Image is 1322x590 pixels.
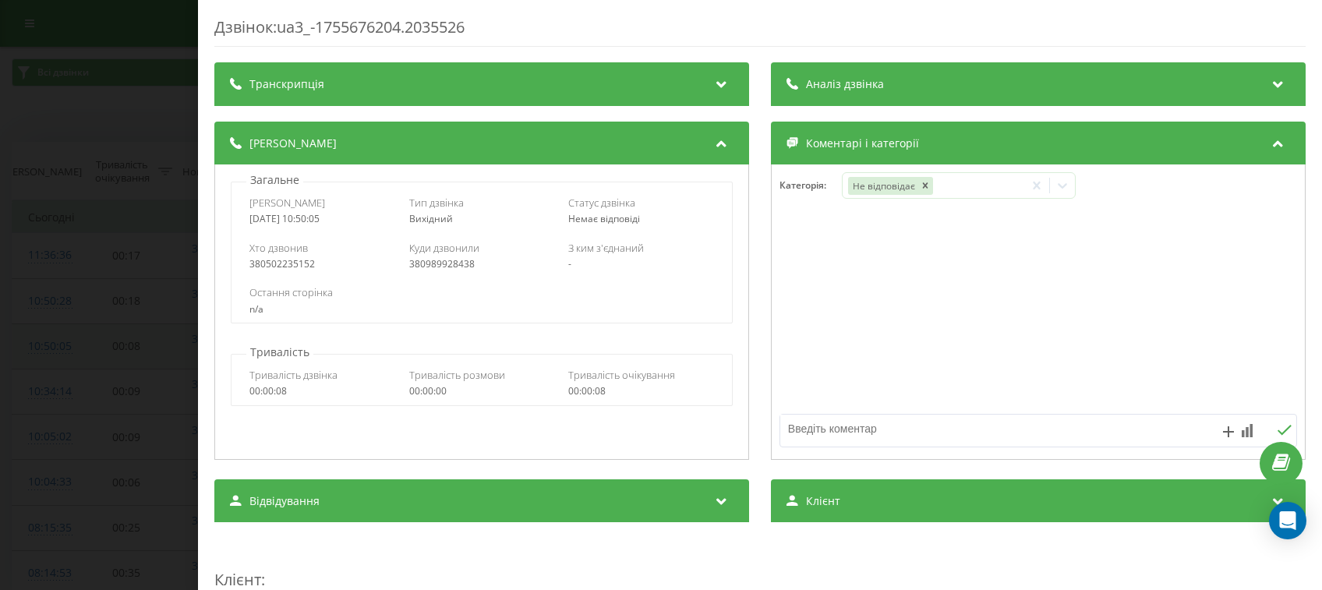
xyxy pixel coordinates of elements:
span: Статус дзвінка [569,196,636,210]
p: Тривалість [246,344,313,360]
h4: Категорія : [779,180,842,191]
p: Загальне [246,172,303,188]
div: - [569,259,715,270]
span: [PERSON_NAME] [249,196,325,210]
span: Остання сторінка [249,285,333,299]
span: Немає відповіді [569,212,641,225]
div: Не відповідає [849,177,918,195]
span: З ким з'єднаний [569,241,645,255]
div: 380502235152 [249,259,395,270]
div: Дзвінок : ua3_-1755676204.2035526 [214,16,1306,47]
span: Відвідування [249,493,320,509]
div: Remove Не відповідає [918,177,934,195]
div: Open Intercom Messenger [1269,502,1306,539]
span: Тривалість очікування [569,368,676,382]
div: [DATE] 10:50:05 [249,214,395,224]
span: Хто дзвонив [249,241,308,255]
span: Коментарі і категорії [806,136,919,151]
span: Клієнт [806,493,840,509]
div: 380989928438 [409,259,555,270]
div: 00:00:08 [249,386,395,397]
span: [PERSON_NAME] [249,136,337,151]
div: 00:00:00 [409,386,555,397]
span: Клієнт [214,569,261,590]
span: Транскрипція [249,76,324,92]
span: Аналіз дзвінка [806,76,884,92]
span: Тривалість розмови [409,368,505,382]
span: Куди дзвонили [409,241,479,255]
div: 00:00:08 [569,386,715,397]
span: Вихідний [409,212,453,225]
span: Тип дзвінка [409,196,464,210]
span: Тривалість дзвінка [249,368,338,382]
div: n/a [249,304,714,315]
